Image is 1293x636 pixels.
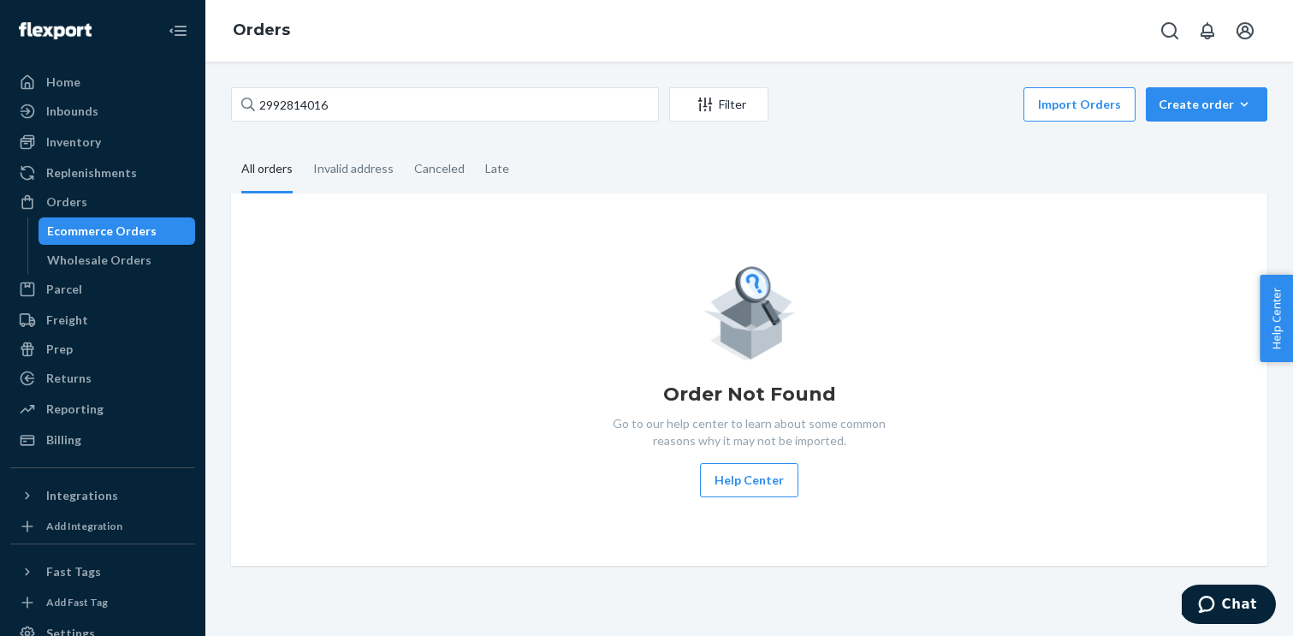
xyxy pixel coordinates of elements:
a: Add Integration [10,516,195,537]
div: Inventory [46,134,101,151]
a: Inbounds [10,98,195,125]
a: Add Fast Tag [10,592,195,613]
a: Wholesale Orders [39,247,196,274]
button: Import Orders [1023,87,1136,122]
a: Reporting [10,395,195,423]
a: Billing [10,426,195,454]
h1: Order Not Found [663,381,836,408]
a: Ecommerce Orders [39,217,196,245]
div: Add Fast Tag [46,595,108,609]
a: Home [10,68,195,96]
div: Reporting [46,401,104,418]
a: Orders [233,21,290,39]
button: Close Navigation [161,14,195,48]
a: Returns [10,365,195,392]
div: Create order [1159,96,1254,113]
button: Open Search Box [1153,14,1187,48]
div: Freight [46,312,88,329]
a: Parcel [10,276,195,303]
div: Fast Tags [46,563,101,580]
a: Freight [10,306,195,334]
img: Empty list [703,262,796,360]
iframe: Opens a widget where you can chat to one of our agents [1182,585,1276,627]
button: Integrations [10,482,195,509]
div: Late [485,146,509,191]
div: Returns [46,370,92,387]
a: Replenishments [10,159,195,187]
button: Filter [669,87,768,122]
button: Fast Tags [10,558,195,585]
button: Open account menu [1228,14,1262,48]
button: Help Center [700,463,798,497]
ol: breadcrumbs [219,6,304,56]
div: Invalid address [313,146,394,191]
div: All orders [241,146,293,193]
a: Orders [10,188,195,216]
div: Parcel [46,281,82,298]
div: Filter [670,96,768,113]
div: Ecommerce Orders [47,223,157,240]
div: Home [46,74,80,91]
button: Create order [1146,87,1267,122]
input: Search orders [231,87,659,122]
div: Canceled [414,146,465,191]
div: Prep [46,341,73,358]
p: Go to our help center to learn about some common reasons why it may not be imported. [600,415,899,449]
div: Integrations [46,487,118,504]
div: Billing [46,431,81,449]
div: Replenishments [46,164,137,181]
div: Orders [46,193,87,211]
a: Prep [10,336,195,363]
div: Add Integration [46,519,122,533]
div: Inbounds [46,103,98,120]
div: Wholesale Orders [47,252,151,269]
button: Help Center [1260,275,1293,362]
img: Flexport logo [19,22,92,39]
a: Inventory [10,128,195,156]
button: Open notifications [1190,14,1225,48]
